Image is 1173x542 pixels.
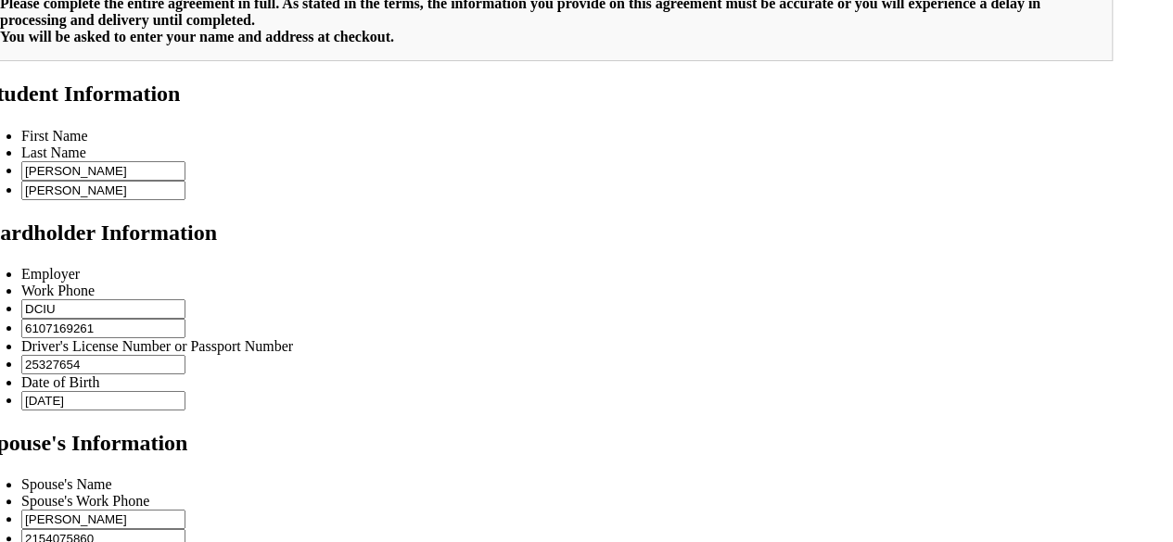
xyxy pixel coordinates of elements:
[21,145,1113,161] li: Last Name
[21,128,1113,145] li: First Name
[97,10,197,24] span: Document Outline
[7,27,1121,178] a: Page 1
[21,338,1003,355] li: Driver's License Number or Passport Number
[21,493,1113,510] li: Spouse's Work Phone
[15,10,79,24] span: Thumbnails
[21,283,1113,299] li: Work Phone
[21,266,1113,283] li: Employer
[21,374,1003,391] li: Date of Birth
[208,7,291,27] button: Attachments
[90,7,204,27] button: Document Outline
[7,178,1121,329] a: Page 2
[21,476,1113,493] li: Spouse's Name
[215,10,284,24] span: Attachments
[7,7,86,27] button: Thumbnails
